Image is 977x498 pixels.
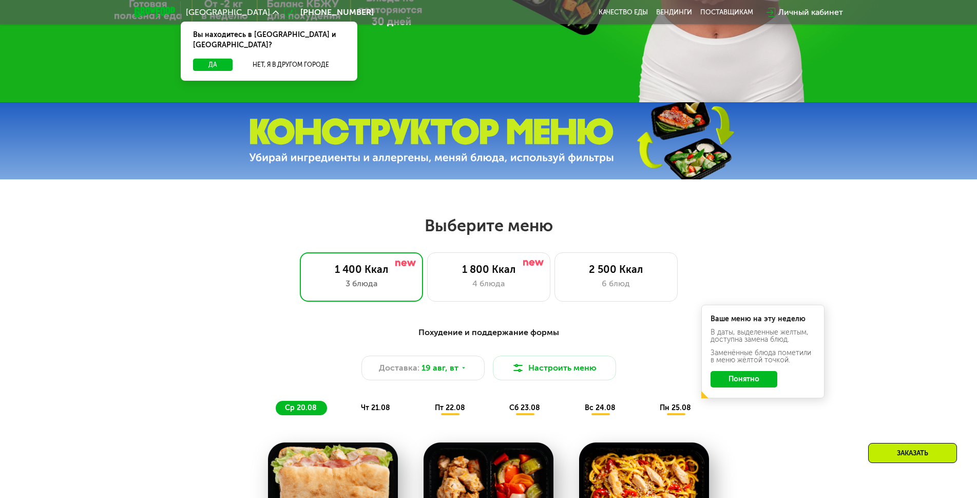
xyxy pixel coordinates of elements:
[186,8,270,16] span: [GEOGRAPHIC_DATA]
[656,8,692,16] a: Вендинги
[435,403,465,412] span: пт 22.08
[711,316,815,323] div: Ваше меню на эту неделю
[311,278,412,290] div: 3 блюда
[711,329,815,343] div: В даты, выделенные желтым, доступна замена блюд.
[361,403,390,412] span: чт 21.08
[585,403,616,412] span: вс 24.08
[193,59,233,71] button: Да
[284,6,374,19] a: [PHONE_NUMBER]
[438,263,540,275] div: 1 800 Ккал
[778,6,843,19] div: Личный кабинет
[711,349,815,364] div: Заменённые блюда пометили в меню жёлтой точкой.
[181,22,357,59] div: Вы находитесь в [GEOGRAPHIC_DATA] и [GEOGRAPHIC_DATA]?
[509,403,540,412] span: сб 23.08
[565,278,667,290] div: 6 блюд
[711,371,777,388] button: Понятно
[493,356,616,380] button: Настроить меню
[700,8,753,16] div: поставщикам
[868,443,957,463] div: Заказать
[599,8,648,16] a: Качество еды
[660,403,691,412] span: пн 25.08
[237,59,345,71] button: Нет, я в другом городе
[438,278,540,290] div: 4 блюда
[285,403,317,412] span: ср 20.08
[565,263,667,275] div: 2 500 Ккал
[185,326,793,339] div: Похудение и поддержание формы
[422,362,458,374] span: 19 авг, вт
[33,215,944,236] h2: Выберите меню
[379,362,419,374] span: Доставка:
[311,263,412,275] div: 1 400 Ккал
